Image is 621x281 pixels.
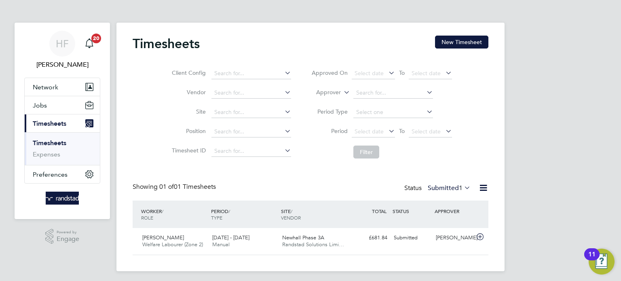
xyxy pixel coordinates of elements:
span: Select date [412,128,441,135]
input: Select one [353,107,433,118]
a: Powered byEngage [45,229,80,244]
label: Period Type [311,108,348,115]
input: Search for... [211,87,291,99]
a: Go to home page [24,192,100,205]
div: Timesheets [25,132,100,165]
label: Submitted [428,184,471,192]
span: To [397,126,407,136]
span: TOTAL [372,208,387,214]
button: Preferences [25,165,100,183]
div: SITE [279,204,349,225]
div: WORKER [139,204,209,225]
span: [PERSON_NAME] [142,234,184,241]
span: Timesheets [33,120,66,127]
div: APPROVER [433,204,475,218]
span: VENDOR [281,214,301,221]
label: Client Config [169,69,206,76]
label: Period [311,127,348,135]
button: New Timesheet [435,36,488,49]
span: Welfare Labourer (Zone 2) [142,241,203,248]
span: Select date [412,70,441,77]
nav: Main navigation [15,23,110,219]
span: Engage [57,236,79,243]
span: TYPE [211,214,222,221]
span: 01 of [159,183,174,191]
div: Showing [133,183,218,191]
span: Select date [355,70,384,77]
input: Search for... [211,107,291,118]
h2: Timesheets [133,36,200,52]
button: Network [25,78,100,96]
input: Search for... [211,68,291,79]
input: Search for... [353,87,433,99]
label: Position [169,127,206,135]
span: Hollie Furby [24,60,100,70]
span: HF [56,38,69,49]
div: STATUS [391,204,433,218]
span: ROLE [141,214,153,221]
a: Expenses [33,150,60,158]
span: 01 Timesheets [159,183,216,191]
div: [PERSON_NAME] [433,231,475,245]
label: Timesheet ID [169,147,206,154]
span: Randstad Solutions Limi… [282,241,344,248]
img: randstad-logo-retina.png [46,192,79,205]
button: Timesheets [25,114,100,132]
span: Manual [212,241,230,248]
span: / [162,208,163,214]
span: To [397,68,407,78]
button: Filter [353,146,379,158]
span: / [228,208,230,214]
span: Network [33,83,58,91]
span: Powered by [57,229,79,236]
a: 20 [81,31,97,57]
input: Search for... [211,146,291,157]
span: Newhall Phase 3A [282,234,324,241]
label: Vendor [169,89,206,96]
span: Preferences [33,171,68,178]
div: 11 [588,254,596,265]
a: Timesheets [33,139,66,147]
span: Jobs [33,101,47,109]
div: £681.84 [349,231,391,245]
button: Open Resource Center, 11 new notifications [589,249,615,275]
span: Select date [355,128,384,135]
button: Jobs [25,96,100,114]
div: Status [404,183,472,194]
span: [DATE] - [DATE] [212,234,249,241]
span: / [291,208,292,214]
label: Site [169,108,206,115]
span: 1 [459,184,463,192]
div: PERIOD [209,204,279,225]
label: Approver [304,89,341,97]
label: Approved On [311,69,348,76]
div: Submitted [391,231,433,245]
span: 20 [91,34,101,43]
a: HF[PERSON_NAME] [24,31,100,70]
input: Search for... [211,126,291,137]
